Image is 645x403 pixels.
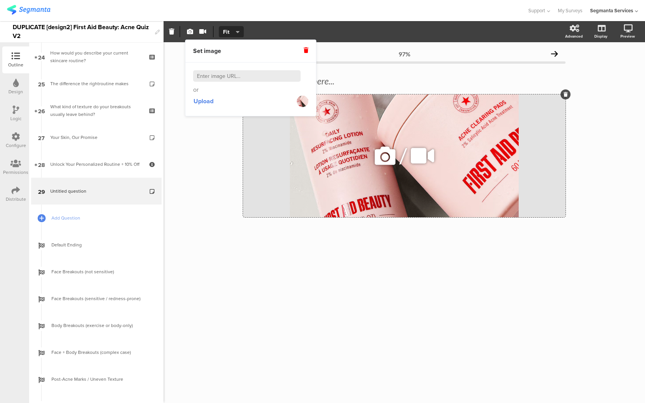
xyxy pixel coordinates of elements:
[193,47,221,55] span: Set image
[8,61,23,68] div: Outline
[51,375,150,383] span: Post-Acne Marks / Uneven Texture
[31,285,162,312] a: Face Breakouts (sensitive / redness-prone)
[31,97,162,124] a: 26 What kind of texture do your breakouts usually leave behind?
[399,50,410,58] div: 97%
[243,75,566,87] div: Type a description here...
[528,7,545,14] span: Support
[6,142,26,149] div: Configure
[219,26,244,38] button: Fit
[38,187,45,195] span: 29
[31,258,162,285] a: Face Breakouts (not sensitive)
[51,214,150,222] span: Add Question
[31,312,162,339] a: Body Breakouts (exercise or body-only)
[590,7,633,14] div: Segmanta Services
[51,348,150,356] span: Face + Body Breakouts (complex case)
[297,96,308,107] img: https%3A%2F%2Fd3qka8e8qzmug1.cloudfront.net%2Fquestion%2F9da216cb594157d708db.png
[8,88,23,95] div: Design
[193,94,214,108] button: Upload
[31,366,162,393] a: Post-Acne Marks / Uneven Texture
[31,70,162,97] a: 25 The difference the rightroutine makes
[38,160,45,168] span: 28
[3,169,28,176] div: Permissions
[31,178,162,205] a: 29 Untitled question
[193,97,213,106] span: Upload
[31,124,162,151] a: 27 Your Skin, Our Promise
[38,79,45,88] span: 25
[50,103,142,118] div: What kind of texture do your breakouts usually leave behind?
[31,231,162,258] a: Default Ending
[594,33,607,39] div: Display
[31,339,162,366] a: Face + Body Breakouts (complex case)
[51,295,150,302] span: Face Breakouts (sensitive / redness-prone)
[38,53,45,61] span: 24
[51,268,150,276] span: Face Breakouts (not sensitive)
[31,151,162,178] a: 28 Unlock Your Personalized Routine + 10% Off
[223,28,237,36] span: Fit
[51,241,150,249] span: Default Ending
[50,134,142,141] div: Your Skin, Our Promise
[10,115,21,122] div: Logic
[50,80,142,88] div: The difference the rightroutine makes
[31,43,162,70] a: 24 How would you describe your current skincare routine?
[6,196,26,203] div: Distribute
[620,33,635,39] div: Preview
[50,188,86,195] span: Untitled question
[50,160,142,168] div: Unlock Your Personalized Routine + 10% Off
[399,143,407,168] span: /
[193,70,301,82] input: Enter image URL...
[51,322,150,329] span: Body Breakouts (exercise or body-only)
[13,21,151,42] div: DUPLICATE [design2] First Aid Beauty: Acne Quiz V2
[38,106,45,115] span: 26
[50,49,142,64] div: How would you describe your current skincare routine?
[38,133,45,142] span: 27
[7,5,50,15] img: segmanta logo
[565,33,583,39] div: Advanced
[193,86,198,94] span: or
